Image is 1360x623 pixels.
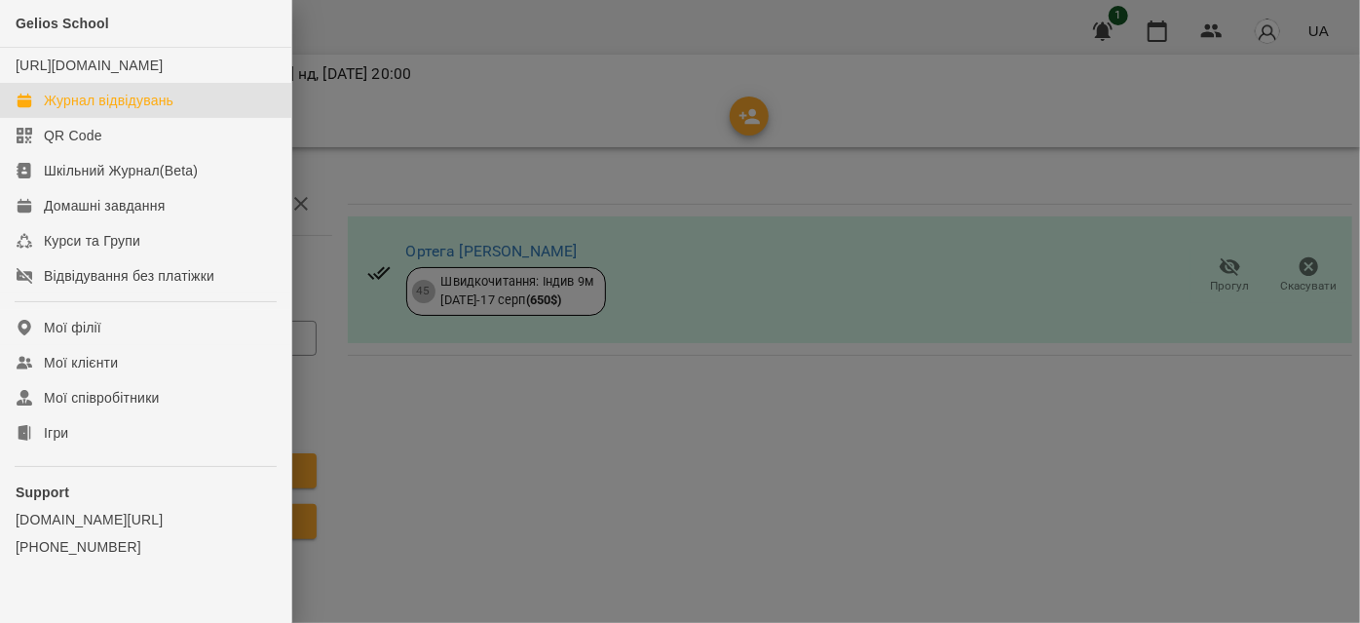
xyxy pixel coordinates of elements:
[16,510,276,529] a: [DOMAIN_NAME][URL]
[44,318,101,337] div: Мої філії
[16,537,276,557] a: [PHONE_NUMBER]
[16,16,109,31] span: Gelios School
[44,196,165,215] div: Домашні завдання
[44,388,160,408] div: Мої співробітники
[44,353,118,372] div: Мої клієнти
[16,58,163,73] a: [URL][DOMAIN_NAME]
[44,161,198,180] div: Шкільний Журнал(Beta)
[44,423,68,443] div: Ігри
[44,91,173,110] div: Журнал відвідувань
[44,126,102,145] div: QR Code
[44,266,214,286] div: Відвідування без платіжки
[16,483,276,502] p: Support
[44,231,140,251] div: Курси та Групи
